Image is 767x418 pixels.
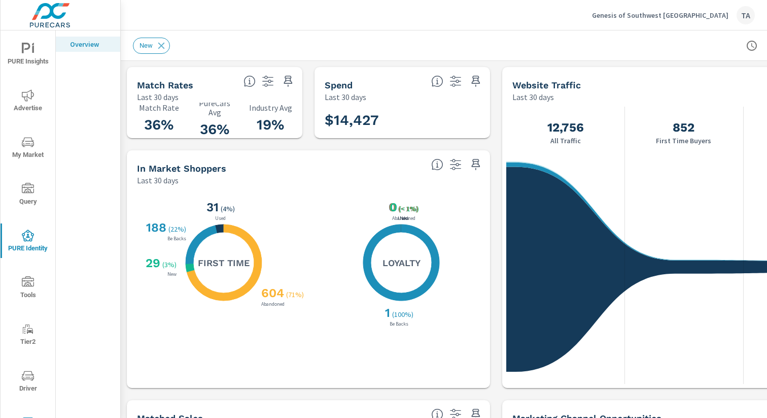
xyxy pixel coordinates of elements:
p: Abandoned [259,302,287,307]
h3: 31 [204,200,219,214]
span: New [133,42,159,49]
h3: 19% [249,116,292,134]
p: Last 30 days [137,174,179,186]
h3: 188 [144,220,166,235]
span: Advertise [4,89,52,114]
p: ( 22% ) [168,224,188,234]
h3: 604 [259,286,284,300]
p: Used [213,216,228,221]
h3: $14,427 [325,112,379,129]
p: New [165,272,179,277]
h5: Spend [325,80,353,90]
span: PURE Identity [4,230,52,254]
p: PureCars Avg [193,99,236,117]
h3: 36% [193,121,236,138]
span: Save this to your personalized report [280,73,296,89]
p: Industry Avg [249,103,292,112]
p: Match Rate [137,103,181,112]
p: Genesis of Southwest [GEOGRAPHIC_DATA] [592,11,728,20]
p: ( 3% ) [162,260,179,269]
p: Last 30 days [512,91,554,103]
h3: 1 [383,306,390,320]
span: Tier2 [4,323,52,348]
h5: First Time [198,257,250,269]
h5: Website Traffic [512,80,581,90]
p: Last 30 days [137,91,179,103]
span: Save this to your personalized report [468,73,484,89]
h3: 29 [144,256,160,270]
span: Driver [4,370,52,395]
p: ( 71% ) [286,290,306,299]
p: Be Backs [165,236,188,241]
p: Last 30 days [325,91,366,103]
span: PURE Insights [4,43,52,68]
span: Loyalty: Matched has purchased from the dealership before and has exhibited a preference through ... [431,158,443,171]
p: Overview [70,39,112,49]
p: ( 4% ) [221,204,237,213]
span: My Market [4,136,52,161]
h5: Match Rates [137,80,193,90]
h5: Loyalty [382,257,421,269]
h3: 36% [137,116,181,134]
div: TA [737,6,755,24]
h5: In Market Shoppers [137,163,226,174]
p: ( 100% ) [392,310,415,319]
h3: 0 [388,200,397,214]
span: Query [4,183,52,208]
p: Be Backs [388,321,410,327]
span: Tools [4,276,52,301]
div: Overview [56,37,120,52]
p: New [398,216,411,221]
p: ( < 1% ) [399,204,421,213]
div: New [133,38,170,54]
